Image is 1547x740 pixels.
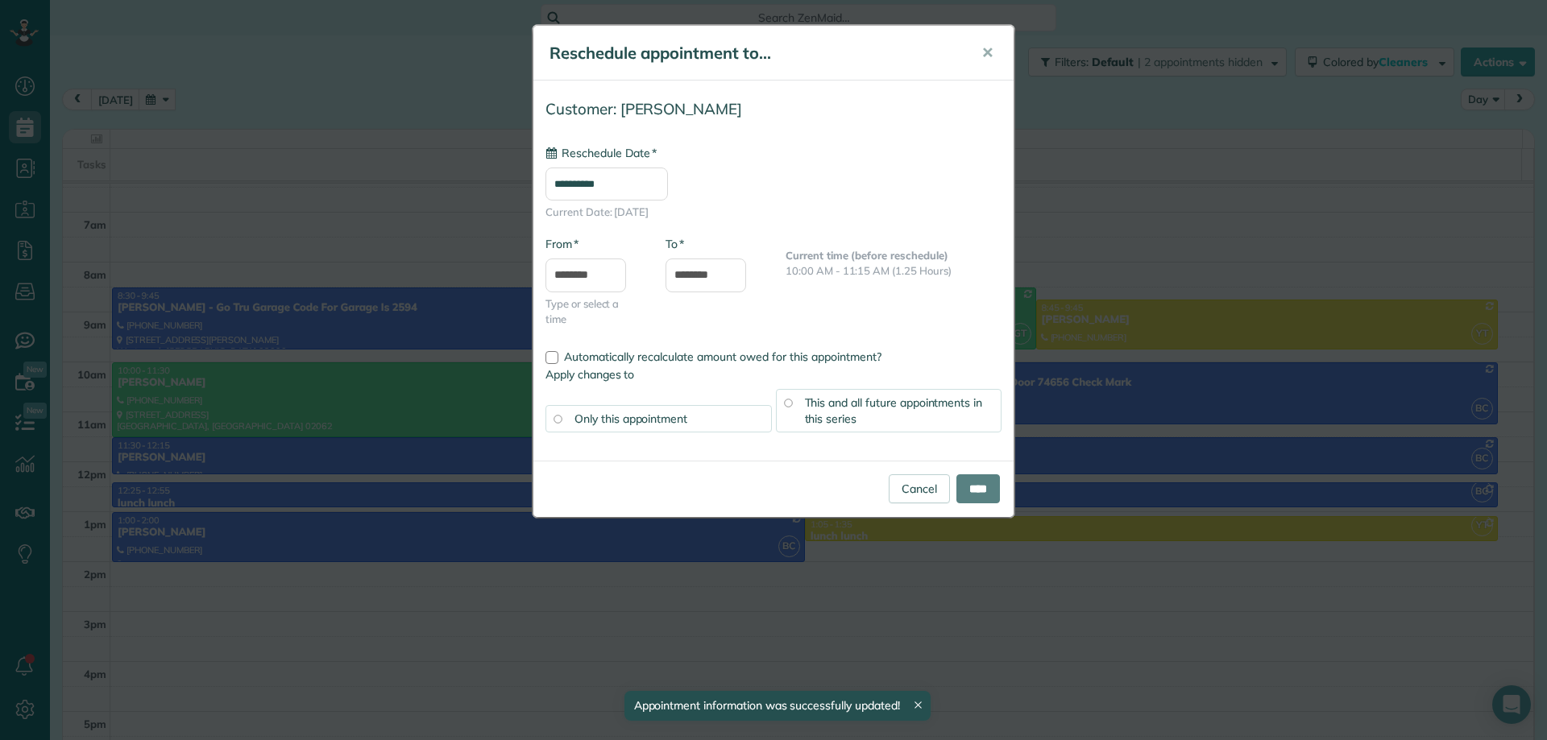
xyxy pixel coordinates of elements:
[784,399,792,407] input: This and all future appointments in this series
[545,101,1002,118] h4: Customer: [PERSON_NAME]
[889,474,950,503] a: Cancel
[564,349,881,364] span: Automatically recalculate amount owed for this appointment?
[545,205,1002,220] span: Current Date: [DATE]
[550,42,959,64] h5: Reschedule appointment to...
[786,263,1002,279] p: 10:00 AM - 11:15 AM (1.25 Hours)
[786,249,948,262] b: Current time (before reschedule)
[624,691,930,721] div: Appointment information was successfully updated!
[981,43,993,62] span: ✕
[666,236,684,252] label: To
[554,415,562,423] input: Only this appointment
[805,395,983,426] span: This and all future appointments in this series
[545,145,657,161] label: Reschedule Date
[545,296,641,327] span: Type or select a time
[545,366,1002,382] label: Apply changes to
[574,411,687,426] span: Only this appointment
[545,236,579,252] label: From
